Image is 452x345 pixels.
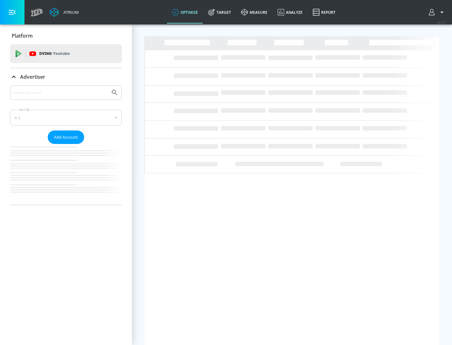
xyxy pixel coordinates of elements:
[10,144,122,205] nav: list of Advertiser
[10,68,122,86] div: Advertiser
[308,1,341,24] a: Report
[272,1,308,24] a: Analyze
[10,85,122,205] div: Advertiser
[10,110,122,125] div: A-Z
[50,8,79,17] a: Atrium
[53,50,70,57] p: Youtube
[13,88,108,97] input: Search by name
[10,27,122,45] div: Platform
[12,32,33,39] p: Platform
[167,1,203,24] a: optimize
[437,21,446,24] span: v 4.22.2
[61,9,79,15] div: Atrium
[18,108,31,112] label: Sort By
[20,73,45,80] p: Advertiser
[48,130,84,144] button: Add Account
[54,134,78,141] span: Add Account
[10,44,122,63] div: DV360: Youtube
[39,50,70,57] p: DV360:
[203,1,236,24] a: Target
[236,1,272,24] a: measure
